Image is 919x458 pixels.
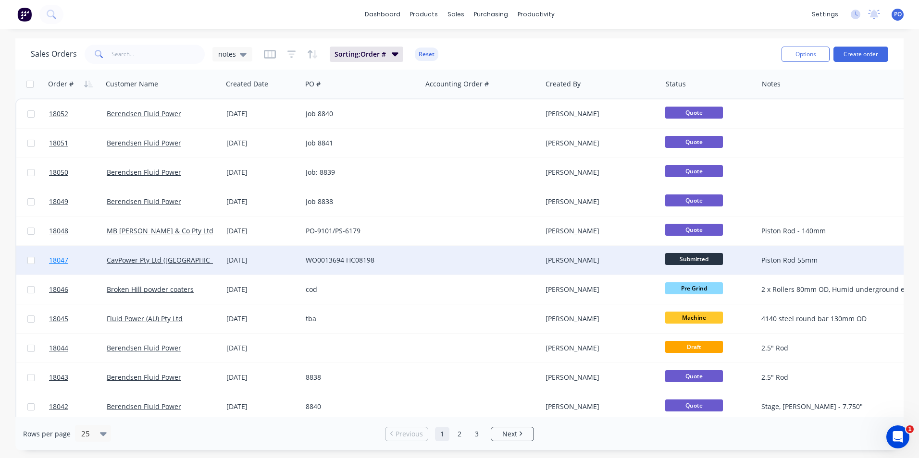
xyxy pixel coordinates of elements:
div: [PERSON_NAME] [546,373,652,382]
a: Next page [491,429,534,439]
a: 18045 [49,304,107,333]
div: 8838 [306,373,412,382]
a: Previous page [385,429,428,439]
span: 18052 [49,109,68,119]
span: Draft [665,341,723,353]
div: [PERSON_NAME] [546,109,652,119]
a: 18042 [49,392,107,421]
div: [PERSON_NAME] [546,197,652,206]
input: Search... [112,45,205,64]
iframe: Intercom live chat [886,425,909,448]
a: Berendsen Fluid Power [107,109,181,118]
a: Berendsen Fluid Power [107,168,181,177]
span: 18043 [49,373,68,382]
div: [DATE] [226,285,298,294]
span: 18047 [49,255,68,265]
div: products [405,7,443,22]
div: Job 8838 [306,197,412,206]
a: Page 2 [452,427,467,441]
div: [DATE] [226,343,298,353]
h1: Sales Orders [31,49,77,59]
button: Reset [415,48,438,61]
a: Berendsen Fluid Power [107,197,181,206]
div: 8840 [306,402,412,411]
div: [DATE] [226,197,298,206]
div: Customer Name [106,79,158,89]
div: WO0013694 HC08198 [306,255,412,265]
span: PO [894,10,902,19]
a: Berendsen Fluid Power [107,373,181,382]
span: Previous [396,429,423,439]
div: tba [306,314,412,324]
div: [DATE] [226,373,298,382]
a: Berendsen Fluid Power [107,402,181,411]
span: Quote [665,165,723,177]
a: 18048 [49,217,107,245]
span: Quote [665,194,723,206]
div: Created Date [226,79,268,89]
div: [PERSON_NAME] [546,226,652,236]
div: [PERSON_NAME] [546,285,652,294]
span: 18046 [49,285,68,294]
span: Quote [665,399,723,411]
div: settings [807,7,843,22]
a: Page 3 [470,427,484,441]
a: 18052 [49,99,107,128]
div: Notes [762,79,781,89]
a: 18051 [49,129,107,157]
div: [DATE] [226,226,298,236]
span: 18050 [49,168,68,177]
a: CavPower Pty Ltd ([GEOGRAPHIC_DATA]) [107,255,234,265]
div: [DATE] [226,255,298,265]
button: Options [782,47,830,62]
img: Factory [17,7,32,22]
ul: Pagination [381,427,538,441]
span: Sorting: Order # [335,49,386,59]
div: [PERSON_NAME] [546,314,652,324]
a: Page 1 is your current page [435,427,449,441]
div: Job 8840 [306,109,412,119]
div: [DATE] [226,314,298,324]
div: sales [443,7,469,22]
a: Berendsen Fluid Power [107,343,181,352]
div: PO # [305,79,321,89]
span: Quote [665,224,723,236]
span: 1 [906,425,914,433]
div: [DATE] [226,109,298,119]
div: Created By [546,79,581,89]
a: 18047 [49,246,107,275]
a: 18043 [49,363,107,392]
div: cod [306,285,412,294]
a: Fluid Power (AU) Pty Ltd [107,314,183,323]
a: 18046 [49,275,107,304]
span: 18051 [49,138,68,148]
span: 18044 [49,343,68,353]
a: 18049 [49,187,107,216]
div: Status [666,79,686,89]
span: Quote [665,107,723,119]
div: [DATE] [226,168,298,177]
span: notes [218,49,236,59]
span: Quote [665,136,723,148]
a: 18044 [49,334,107,362]
a: 18050 [49,158,107,187]
div: productivity [513,7,559,22]
button: Sorting:Order # [330,47,403,62]
span: Quote [665,370,723,382]
div: [PERSON_NAME] [546,168,652,177]
span: 18045 [49,314,68,324]
a: Berendsen Fluid Power [107,138,181,147]
span: Pre Grind [665,282,723,294]
div: [DATE] [226,138,298,148]
span: Rows per page [23,429,71,439]
div: PO-9101/PS-6179 [306,226,412,236]
span: Next [502,429,517,439]
div: [PERSON_NAME] [546,255,652,265]
a: dashboard [360,7,405,22]
div: Accounting Order # [425,79,489,89]
div: Order # [48,79,74,89]
div: [PERSON_NAME] [546,138,652,148]
span: 18042 [49,402,68,411]
div: [PERSON_NAME] [546,402,652,411]
span: 18049 [49,197,68,206]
